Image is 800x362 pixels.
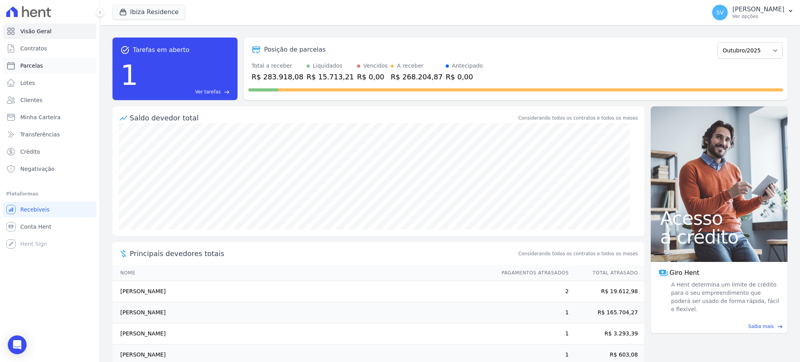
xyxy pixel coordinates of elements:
span: Saiba mais [748,323,774,330]
a: Contratos [3,41,96,56]
span: Recebíveis [20,206,50,213]
div: Plataformas [6,189,93,199]
a: Ver tarefas east [141,88,230,95]
div: R$ 0,00 [357,72,387,82]
span: Acesso [660,209,778,228]
td: R$ 19.612,98 [569,281,644,302]
div: Open Intercom Messenger [8,335,27,354]
span: Tarefas em aberto [133,45,189,55]
span: Principais devedores totais [130,248,517,259]
th: Pagamentos Atrasados [494,265,569,281]
div: Total a receber [252,62,304,70]
span: Transferências [20,131,60,138]
div: Antecipado [452,62,483,70]
td: [PERSON_NAME] [112,302,494,323]
span: east [777,324,783,330]
a: Transferências [3,127,96,142]
td: 1 [494,302,569,323]
a: Crédito [3,144,96,159]
span: Minha Carteira [20,113,61,121]
span: task_alt [120,45,130,55]
td: R$ 165.704,27 [569,302,644,323]
div: 1 [120,55,138,95]
span: Giro Hent [670,268,699,278]
div: Considerando todos os contratos e todos os meses [518,115,638,122]
a: Minha Carteira [3,109,96,125]
a: Recebíveis [3,202,96,217]
a: Visão Geral [3,23,96,39]
span: Considerando todos os contratos e todos os meses [518,250,638,257]
button: SV [PERSON_NAME] Ver opções [706,2,800,23]
span: east [224,89,230,95]
td: 1 [494,323,569,344]
span: A Hent determina um limite de crédito para o seu empreendimento que poderá ser usado de forma ráp... [670,281,780,314]
td: 2 [494,281,569,302]
a: Negativação [3,161,96,177]
span: SV [716,10,723,15]
th: Nome [112,265,494,281]
span: a crédito [660,228,778,246]
div: Liquidados [313,62,343,70]
th: Total Atrasado [569,265,644,281]
td: [PERSON_NAME] [112,281,494,302]
span: Conta Hent [20,223,51,231]
div: R$ 15.713,21 [307,72,354,82]
div: A receber [397,62,423,70]
p: [PERSON_NAME] [732,5,784,13]
span: Contratos [20,45,47,52]
div: Posição de parcelas [264,45,326,54]
td: [PERSON_NAME] [112,323,494,344]
span: Visão Geral [20,27,52,35]
div: Saldo devedor total [130,113,517,123]
span: Negativação [20,165,55,173]
a: Parcelas [3,58,96,73]
a: Saiba mais east [655,323,783,330]
span: Parcelas [20,62,43,70]
span: Ver tarefas [195,88,221,95]
span: Lotes [20,79,35,87]
td: R$ 3.293,39 [569,323,644,344]
span: Clientes [20,96,42,104]
span: Crédito [20,148,40,156]
a: Conta Hent [3,219,96,235]
div: Vencidos [363,62,387,70]
a: Clientes [3,92,96,108]
div: R$ 0,00 [446,72,483,82]
div: R$ 268.204,87 [391,72,443,82]
div: R$ 283.918,08 [252,72,304,82]
a: Lotes [3,75,96,91]
p: Ver opções [732,13,784,20]
button: Ibiza Residence [112,5,185,20]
